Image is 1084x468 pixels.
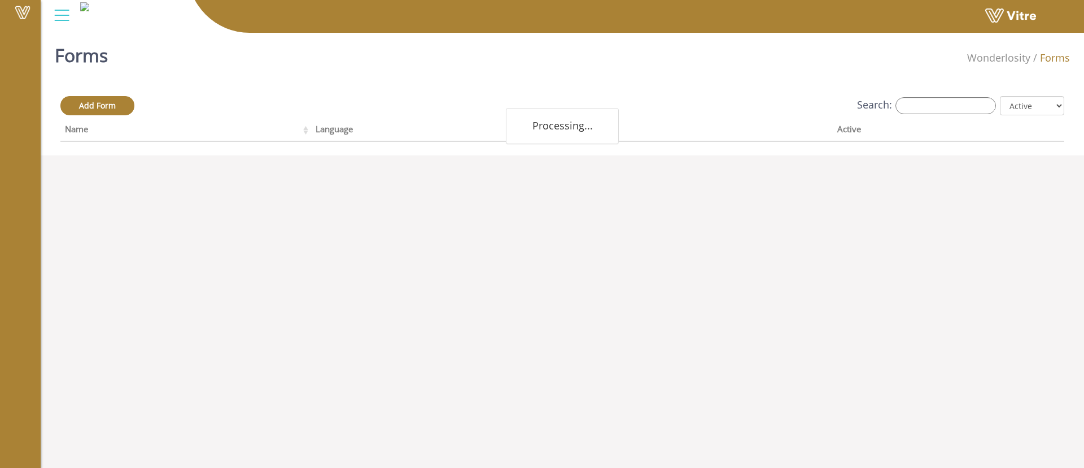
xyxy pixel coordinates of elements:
img: 0dcd9a6b-1c5a-4eae-a27b-fc2ff7ff0dea.png [80,2,89,11]
th: Language [311,120,573,142]
th: Active [833,120,1014,142]
span: 407 [967,51,1030,64]
th: Company [574,120,833,142]
a: Add Form [60,96,134,115]
th: Name [60,120,311,142]
div: Processing... [506,108,619,144]
span: Add Form [79,100,116,111]
label: Search: [857,97,996,114]
h1: Forms [55,28,108,76]
li: Forms [1030,51,1070,66]
input: Search: [895,97,996,114]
